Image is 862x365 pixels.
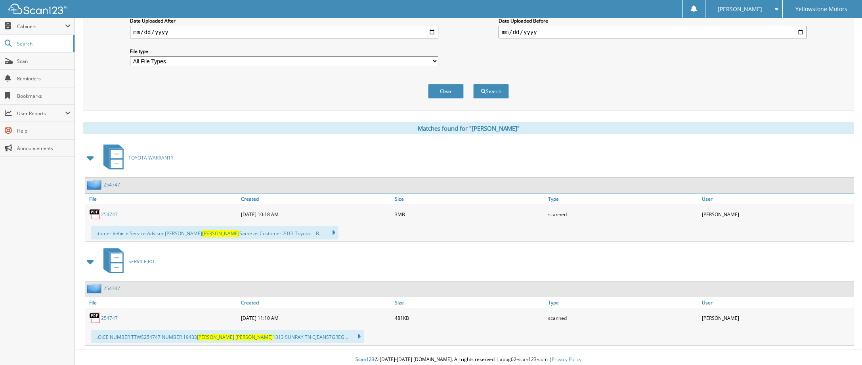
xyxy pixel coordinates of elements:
[700,194,854,204] a: User
[17,93,71,99] span: Bookmarks
[393,206,547,222] div: 3MB
[130,17,438,24] label: Date Uploaded After
[83,122,854,134] div: Matches found for "[PERSON_NAME]"
[499,26,807,38] input: end
[130,26,438,38] input: start
[17,58,71,65] span: Scan
[103,285,120,292] a: 254747
[239,194,393,204] a: Created
[17,40,69,47] span: Search
[356,356,375,363] span: Scan123
[17,110,65,117] span: User Reports
[87,283,103,293] img: folder2.png
[17,127,71,134] span: Help
[101,211,118,218] a: 254747
[393,194,547,204] a: Size
[128,258,154,265] span: SERVICE RO
[239,206,393,222] div: [DATE] 10:18 AM
[17,23,65,30] span: Cabinets
[89,312,101,324] img: PDF.png
[546,206,700,222] div: scanned
[87,180,103,190] img: folder2.png
[239,310,393,326] div: [DATE] 11:10 AM
[130,48,438,55] label: File type
[85,297,239,308] a: File
[99,246,154,277] a: SERVICE RO
[552,356,581,363] a: Privacy Policy
[393,310,547,326] div: 481KB
[91,330,364,343] div: ...OICE NUMBER TTWS254747 NUMBER 19433 1313 SUNRAY TN CJEANS7GREG...
[17,75,71,82] span: Reminders
[197,334,234,340] span: [PERSON_NAME]
[499,17,807,24] label: Date Uploaded Before
[17,145,71,152] span: Announcements
[546,194,700,204] a: Type
[103,181,120,188] a: 254747
[99,142,174,173] a: TOYOTA WARRANTY
[202,230,239,237] span: [PERSON_NAME]
[822,327,862,365] iframe: Chat Widget
[546,297,700,308] a: Type
[473,84,509,99] button: Search
[85,194,239,204] a: File
[393,297,547,308] a: Size
[428,84,464,99] button: Clear
[700,310,854,326] div: [PERSON_NAME]
[235,334,273,340] span: [PERSON_NAME]
[546,310,700,326] div: scanned
[239,297,393,308] a: Created
[700,206,854,222] div: [PERSON_NAME]
[700,297,854,308] a: User
[91,226,338,240] div: ...tomer Vehicle Service Advisor [PERSON_NAME] Same as Customer 2013 Toyota ... B...
[128,154,174,161] span: TOYOTA WARRANTY
[795,7,847,11] span: Yellowstone Motors
[8,4,67,14] img: scan123-logo-white.svg
[89,208,101,220] img: PDF.png
[101,315,118,321] a: 254747
[718,7,762,11] span: [PERSON_NAME]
